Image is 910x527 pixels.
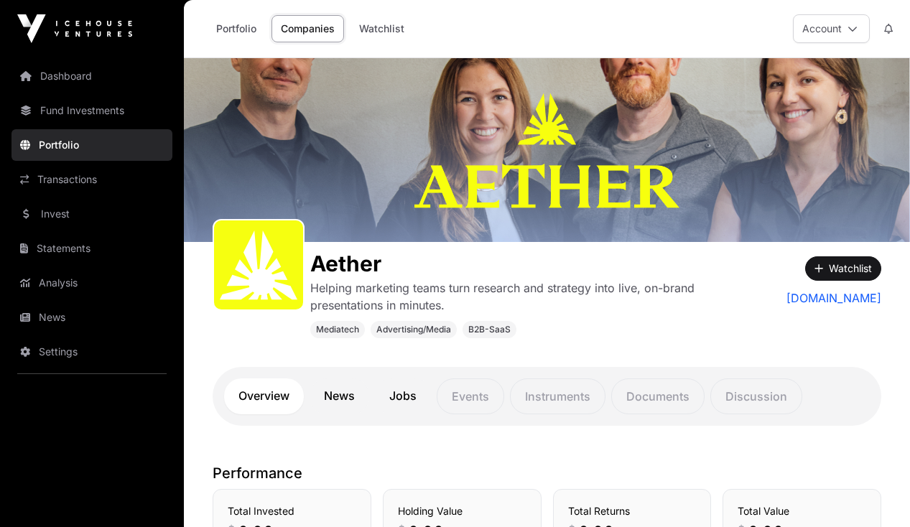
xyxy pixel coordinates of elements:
[17,14,132,43] img: Icehouse Ventures Logo
[350,15,414,42] a: Watchlist
[805,256,881,281] button: Watchlist
[568,504,697,518] h3: Total Returns
[316,324,359,335] span: Mediatech
[213,463,881,483] p: Performance
[11,267,172,299] a: Analysis
[228,504,356,518] h3: Total Invested
[376,324,451,335] span: Advertising/Media
[220,226,297,304] img: Aether-Icon.svg
[310,279,714,314] p: Helping marketing teams turn research and strategy into live, on-brand presentations in minutes.
[11,233,172,264] a: Statements
[510,378,605,414] p: Instruments
[207,15,266,42] a: Portfolio
[11,164,172,195] a: Transactions
[11,60,172,92] a: Dashboard
[611,378,705,414] p: Documents
[310,251,714,276] h1: Aether
[310,378,369,414] a: News
[793,14,870,43] button: Account
[11,302,172,333] a: News
[375,378,431,414] a: Jobs
[271,15,344,42] a: Companies
[11,336,172,368] a: Settings
[437,378,504,414] p: Events
[11,95,172,126] a: Fund Investments
[184,58,910,242] img: Aether
[11,129,172,161] a: Portfolio
[710,378,802,414] p: Discussion
[738,504,866,518] h3: Total Value
[224,378,870,414] nav: Tabs
[11,198,172,230] a: Invest
[224,378,304,414] a: Overview
[398,504,526,518] h3: Holding Value
[468,324,511,335] span: B2B-SaaS
[786,289,881,307] a: [DOMAIN_NAME]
